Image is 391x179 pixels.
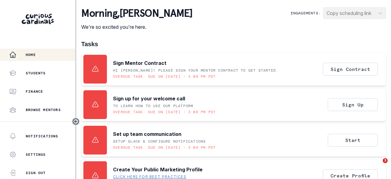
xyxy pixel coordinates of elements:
[370,158,385,173] iframe: Intercom live chat
[26,71,46,76] p: Students
[113,166,203,173] p: Create Your Public Marketing Profile
[291,11,321,16] p: Engagements:
[26,152,46,157] p: Settings
[383,158,388,163] span: 3
[113,103,193,108] p: To learn how to use our platform
[81,23,192,31] p: We're so excited you're here.
[323,63,378,76] button: Sign Contract
[81,40,386,48] h1: Tasks
[113,68,278,73] p: Hi [PERSON_NAME]! Please sign your mentor contract to get started.
[328,134,378,147] button: Start
[22,14,54,24] img: Curious Cardinals Logo
[26,89,43,94] p: Finance
[328,98,378,111] button: Sign Up
[113,110,216,114] p: Overdue task: Due on [DATE] • 3:08 PM PDT
[113,139,206,144] p: Setup Slack & Configure Notifications
[81,7,192,20] p: morning , [PERSON_NAME]
[113,95,185,102] p: Sign up for your welcome call
[26,107,61,112] p: Browse Mentors
[113,130,181,138] p: Set up team communication
[113,145,216,150] p: Overdue task: Due on [DATE] • 3:08 PM PDT
[113,74,216,79] p: Overdue task: Due on [DATE] • 3:08 PM PDT
[26,170,46,175] p: Sign Out
[26,134,58,139] p: Notifications
[72,117,80,125] button: Toggle sidebar
[26,52,36,57] p: Home
[113,59,166,67] p: Sign Mentor Contract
